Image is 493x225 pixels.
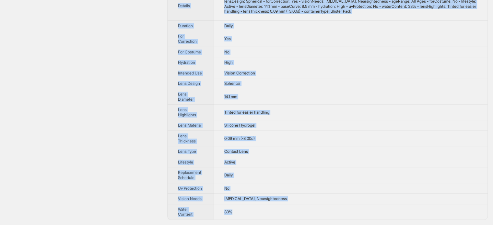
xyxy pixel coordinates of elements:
span: For Correction [178,34,197,44]
span: Spherical [224,81,241,86]
span: Lens Material [178,123,202,128]
span: Yes [224,36,231,41]
span: High [224,60,233,65]
span: For Costume [178,50,201,54]
span: Details [178,3,190,8]
span: Intended Use [178,71,202,75]
span: Active [224,160,235,164]
span: Contact Lens [224,149,248,154]
span: [MEDICAL_DATA], Nearsightedness [224,196,287,201]
span: Lens Highlights [178,107,196,117]
span: Daily [224,173,233,177]
span: Hydration [178,60,195,65]
span: 33% [224,209,232,214]
span: Lens Diameter [178,92,194,102]
span: Tinted for easier handling [224,110,269,115]
span: Water Content [178,207,193,217]
span: Daily [224,23,233,28]
span: Lens Thickness [178,133,196,143]
span: No [224,186,229,191]
span: No [224,50,229,54]
span: Silicone Hydrogel [224,123,255,128]
span: 14.1 mm [224,94,237,99]
span: Lifestyle [178,160,193,164]
span: Vision Correction [224,71,255,75]
span: Lens Design [178,81,200,86]
span: Duration [178,23,193,28]
span: 0.09 mm (-3.00d) [224,136,255,141]
span: Uv Protection [178,186,202,191]
span: Replacement Schedule [178,170,201,180]
span: Lens Type [178,149,196,154]
span: Vision Needs [178,196,202,201]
